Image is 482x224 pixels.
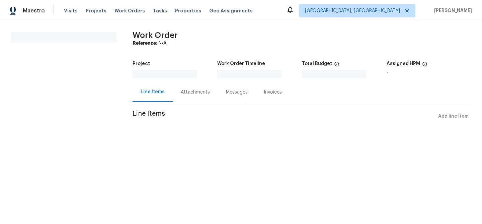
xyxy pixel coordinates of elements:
span: The hpm assigned to this work order. [422,61,427,70]
div: N/A [133,40,471,47]
span: Projects [86,7,106,14]
span: Work Order [133,31,178,39]
span: Work Orders [114,7,145,14]
h5: Assigned HPM [387,61,420,66]
span: Maestro [23,7,45,14]
div: Attachments [181,89,210,96]
div: Messages [226,89,248,96]
h5: Total Budget [302,61,332,66]
b: Reference: [133,41,157,46]
span: Line Items [133,110,435,123]
h5: Work Order Timeline [217,61,265,66]
div: Line Items [141,89,165,95]
div: - [387,70,471,75]
span: [GEOGRAPHIC_DATA], [GEOGRAPHIC_DATA] [305,7,400,14]
span: Properties [175,7,201,14]
span: Geo Assignments [209,7,253,14]
span: The total cost of line items that have been proposed by Opendoor. This sum includes line items th... [334,61,339,70]
div: Invoices [264,89,282,96]
span: Visits [64,7,78,14]
span: [PERSON_NAME] [431,7,472,14]
span: Tasks [153,8,167,13]
h5: Project [133,61,150,66]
